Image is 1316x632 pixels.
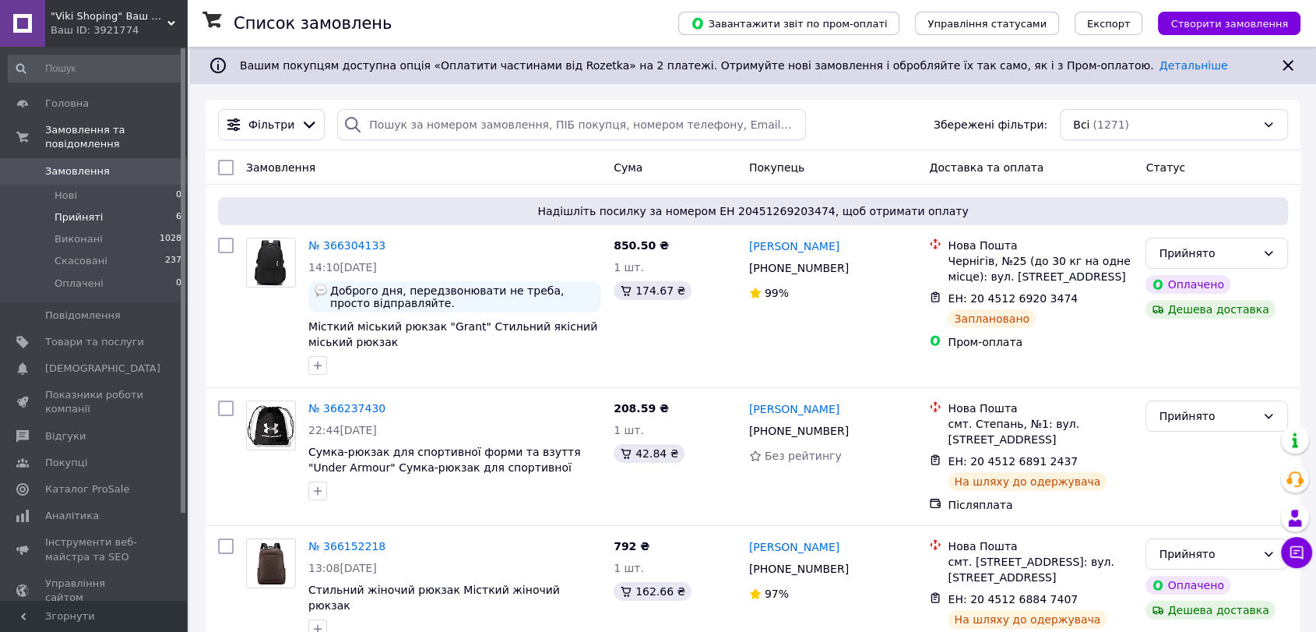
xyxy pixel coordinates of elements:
span: 14:10[DATE] [308,261,377,274]
span: Cума [614,161,642,174]
div: Дешева доставка [1145,300,1275,319]
a: [PERSON_NAME] [749,539,839,555]
div: 174.67 ₴ [614,281,691,300]
span: Збережені фільтри: [934,117,1047,132]
a: Сумка-рюкзак для спортивної форми та взуття "Under Armour" Сумка-рюкзак для спортивної форми [308,446,581,489]
div: 42.84 ₴ [614,444,684,463]
span: (1271) [1093,118,1129,131]
span: 0 [176,189,181,203]
h1: Список замовлень [234,14,392,33]
span: Оплачені [55,277,104,291]
div: Прийнято [1159,408,1256,425]
img: Фото товару [247,539,295,588]
div: Нова Пошта [948,238,1133,253]
span: Всі [1073,117,1089,132]
span: Інструменти веб-майстра та SEO [45,535,144,563]
div: На шляху до одержувача [948,610,1107,629]
span: 237 [165,254,181,268]
span: Замовлення [45,164,110,178]
span: 0 [176,277,181,291]
span: "Viki Shoping" Ваш комфортный мир покупок! [51,9,167,23]
a: Фото товару [246,401,296,450]
span: [DEMOGRAPHIC_DATA] [45,362,160,376]
span: Замовлення [246,161,315,174]
div: Чернігів, №25 (до 30 кг на одне місце): вул. [STREET_ADDRESS] [948,253,1133,284]
a: Фото товару [246,538,296,588]
a: Створити замовлення [1142,16,1300,29]
span: 22:44[DATE] [308,424,377,436]
span: 792 ₴ [614,540,649,553]
input: Пошук [8,55,183,83]
a: [PERSON_NAME] [749,401,839,417]
span: 1028 [160,232,181,246]
span: Доставка та оплата [929,161,1043,174]
span: ЕН: 20 4512 6920 3474 [948,292,1078,305]
span: Покупці [45,456,87,470]
button: Завантажити звіт по пром-оплаті [678,12,899,35]
a: Стильний жіночий рюкзак Місткий жіночий рюкзак [308,584,560,612]
a: Детальніше [1159,59,1228,72]
span: Без рейтингу [765,450,842,462]
span: 1 шт. [614,562,644,574]
div: Прийнято [1159,245,1256,262]
button: Чат з покупцем [1281,537,1312,568]
span: 208.59 ₴ [614,402,669,415]
span: Повідомлення [45,309,121,323]
div: Оплачено [1145,576,1230,595]
span: Доброго дня, передзвонювати не треба, просто відправляйте. [330,284,595,309]
span: ЕН: 20 4512 6884 7407 [948,593,1078,606]
div: Пром-оплата [948,334,1133,350]
span: Управління сайтом [45,577,144,605]
div: смт. [STREET_ADDRESS]: вул. [STREET_ADDRESS] [948,554,1133,585]
span: Скасовані [55,254,107,268]
span: Каталог ProSale [45,482,129,496]
span: Показники роботи компанії [45,388,144,416]
a: № 366304133 [308,239,385,252]
span: Надішліть посилку за номером ЕН 20451269203474, щоб отримати оплату [224,203,1282,219]
span: 850.50 ₴ [614,239,669,252]
div: Нова Пошта [948,538,1133,554]
button: Створити замовлення [1158,12,1300,35]
span: 97% [765,588,789,600]
img: Фото товару [247,238,295,287]
button: Управління статусами [915,12,1059,35]
a: [PERSON_NAME] [749,238,839,254]
div: Оплачено [1145,275,1230,294]
span: 1 шт. [614,424,644,436]
span: Покупець [749,161,804,174]
span: Управління статусами [927,18,1047,30]
span: Замовлення та повідомлення [45,123,187,151]
span: 13:08[DATE] [308,562,377,574]
span: Завантажити звіт по пром-оплаті [691,16,887,30]
img: Фото товару [247,401,295,450]
span: Головна [45,97,89,111]
a: Фото товару [246,238,296,288]
span: Товари та послуги [45,335,144,349]
div: [PHONE_NUMBER] [746,257,852,279]
span: Фільтри [248,117,294,132]
div: 162.66 ₴ [614,582,691,601]
div: Дешева доставка [1145,601,1275,620]
button: Експорт [1075,12,1143,35]
input: Пошук за номером замовлення, ПІБ покупця, номером телефону, Email, номером накладної [337,109,806,140]
span: Нові [55,189,77,203]
span: 6 [176,210,181,224]
div: На шляху до одержувача [948,472,1107,491]
span: Статус [1145,161,1185,174]
span: 99% [765,287,789,299]
span: Прийняті [55,210,103,224]
div: смт. Степань, №1: вул. [STREET_ADDRESS] [948,416,1133,447]
div: [PHONE_NUMBER] [746,420,852,442]
div: Нова Пошта [948,401,1133,416]
a: № 366152218 [308,540,385,553]
div: Прийнято [1159,545,1256,563]
div: [PHONE_NUMBER] [746,558,852,580]
span: 1 шт. [614,261,644,274]
img: :speech_balloon: [315,284,327,297]
a: Місткий міський рюкзак "Grant" Стильний якісний міський рюкзак [308,320,597,348]
span: Відгуки [45,429,86,443]
span: Виконані [55,232,103,246]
